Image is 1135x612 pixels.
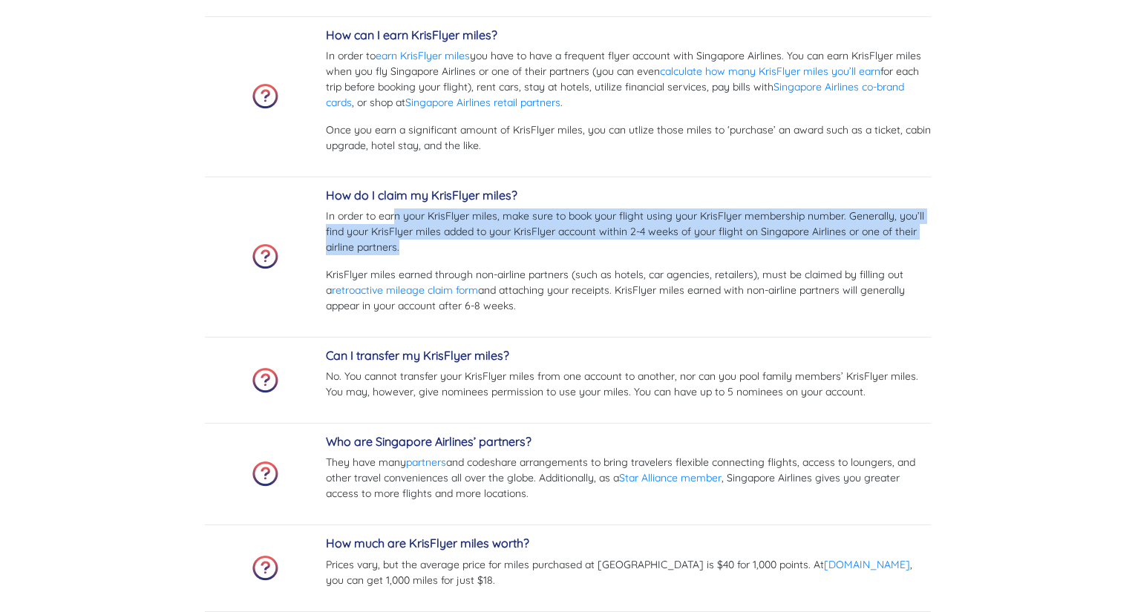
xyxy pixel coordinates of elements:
[405,96,560,109] a: Singapore Airlines retail partners
[406,455,446,469] a: partners
[326,267,931,314] p: KrisFlyer miles earned through non-airline partners (such as hotels, car agencies, retailers), mu...
[326,349,931,363] h5: Can I transfer my KrisFlyer miles?
[619,471,722,484] a: Star Alliance member
[252,368,278,393] img: faq-icon.png
[326,80,904,109] a: Singapore Airlines co-brand cards
[326,536,931,550] h5: How much are KrisFlyer miles worth?
[252,461,278,487] img: faq-icon.png
[252,244,278,269] img: faq-icon.png
[326,28,931,42] h5: How can I earn KrisFlyer miles?
[326,188,931,203] h5: How do I claim my KrisFlyer miles?
[326,208,931,255] p: In order to earn your KrisFlyer miles, make sure to book your flight using your KrisFlyer members...
[326,435,931,449] h5: Who are Singapore Airlines’ partners?
[376,49,470,62] a: earn KrisFlyer miles
[660,65,880,78] a: calculate how many KrisFlyer miles you’ll earn
[326,369,931,400] p: No. You cannot transfer your KrisFlyer miles from one account to another, nor can you pool family...
[326,455,931,501] p: They have many and codeshare arrangements to bring travelers flexible connecting flights, access ...
[252,84,278,109] img: faq-icon.png
[326,557,931,588] p: Prices vary, but the average price for miles purchased at [GEOGRAPHIC_DATA] is $40 for 1,000 poin...
[824,558,910,571] a: [DOMAIN_NAME]
[332,283,478,297] a: retroactive mileage claim form
[252,556,278,581] img: faq-icon.png
[326,48,931,111] p: In order to you have to have a frequent flyer account with Singapore Airlines. You can earn KrisF...
[326,122,931,154] p: Once you earn a significant amount of KrisFlyer miles, you can utlize those miles to ‘purchase’ a...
